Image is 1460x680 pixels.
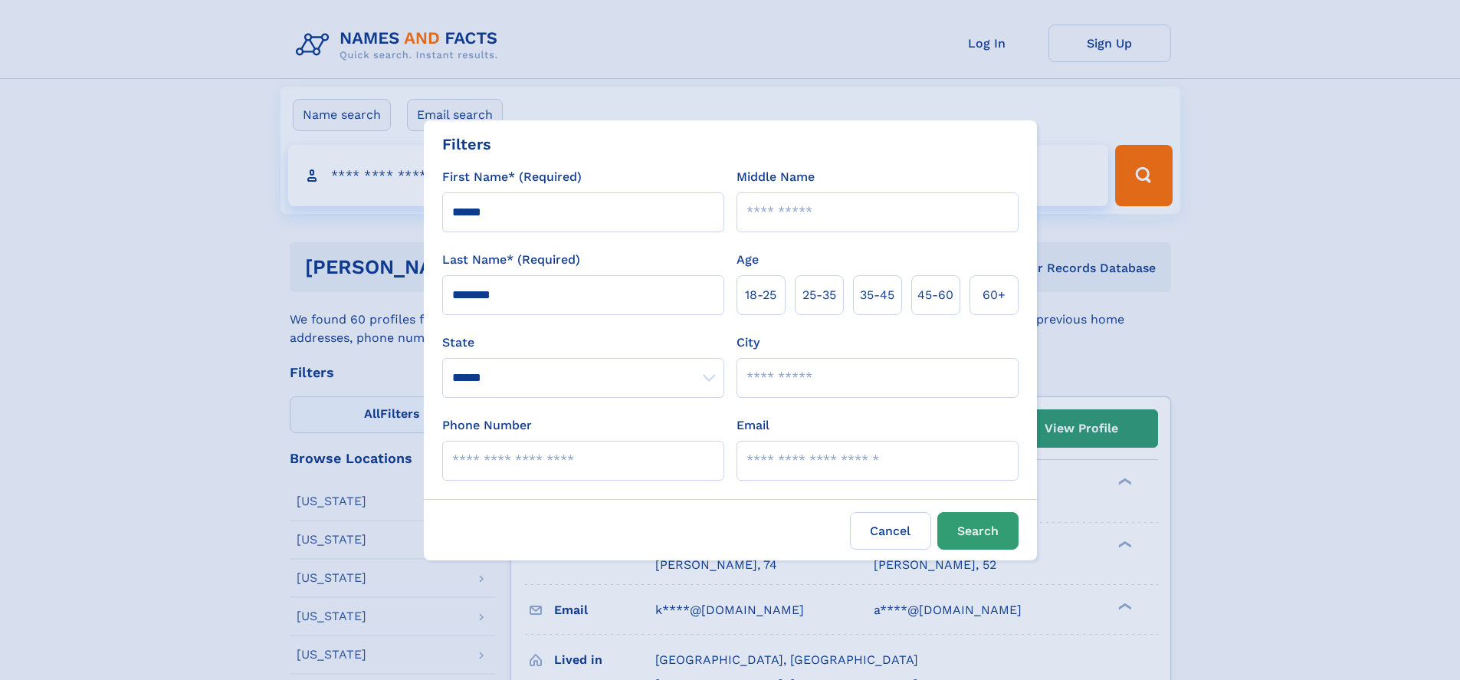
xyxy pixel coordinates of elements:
[745,286,776,304] span: 18‑25
[442,133,491,156] div: Filters
[442,416,532,435] label: Phone Number
[737,251,759,269] label: Age
[737,333,760,352] label: City
[442,333,724,352] label: State
[937,512,1019,550] button: Search
[917,286,953,304] span: 45‑60
[442,251,580,269] label: Last Name* (Required)
[442,168,582,186] label: First Name* (Required)
[850,512,931,550] label: Cancel
[983,286,1006,304] span: 60+
[860,286,894,304] span: 35‑45
[737,416,769,435] label: Email
[737,168,815,186] label: Middle Name
[802,286,836,304] span: 25‑35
